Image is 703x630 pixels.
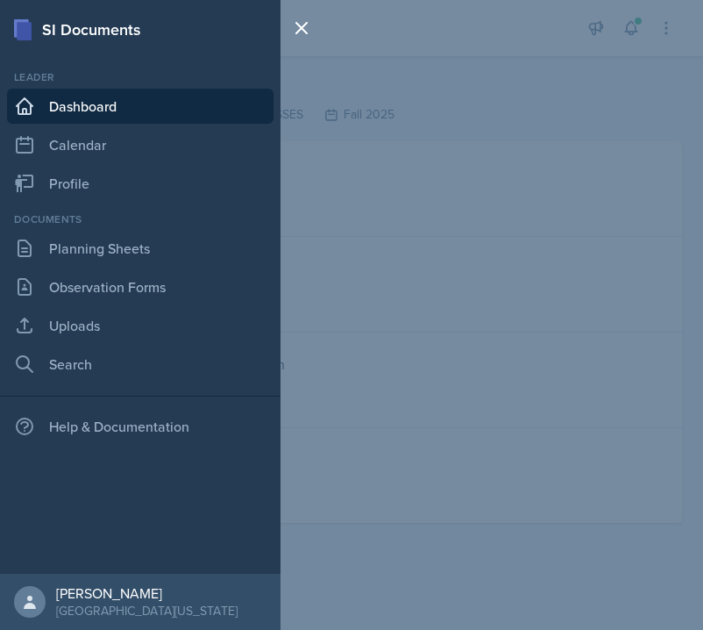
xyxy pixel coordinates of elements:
div: Documents [7,211,273,227]
a: Profile [7,166,273,201]
div: [PERSON_NAME] [56,584,238,602]
a: Planning Sheets [7,231,273,266]
a: Observation Forms [7,269,273,304]
div: Leader [7,69,273,85]
a: Uploads [7,308,273,343]
a: Dashboard [7,89,273,124]
a: Calendar [7,127,273,162]
a: Search [7,347,273,382]
div: [GEOGRAPHIC_DATA][US_STATE] [56,602,238,619]
div: Help & Documentation [7,409,273,444]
